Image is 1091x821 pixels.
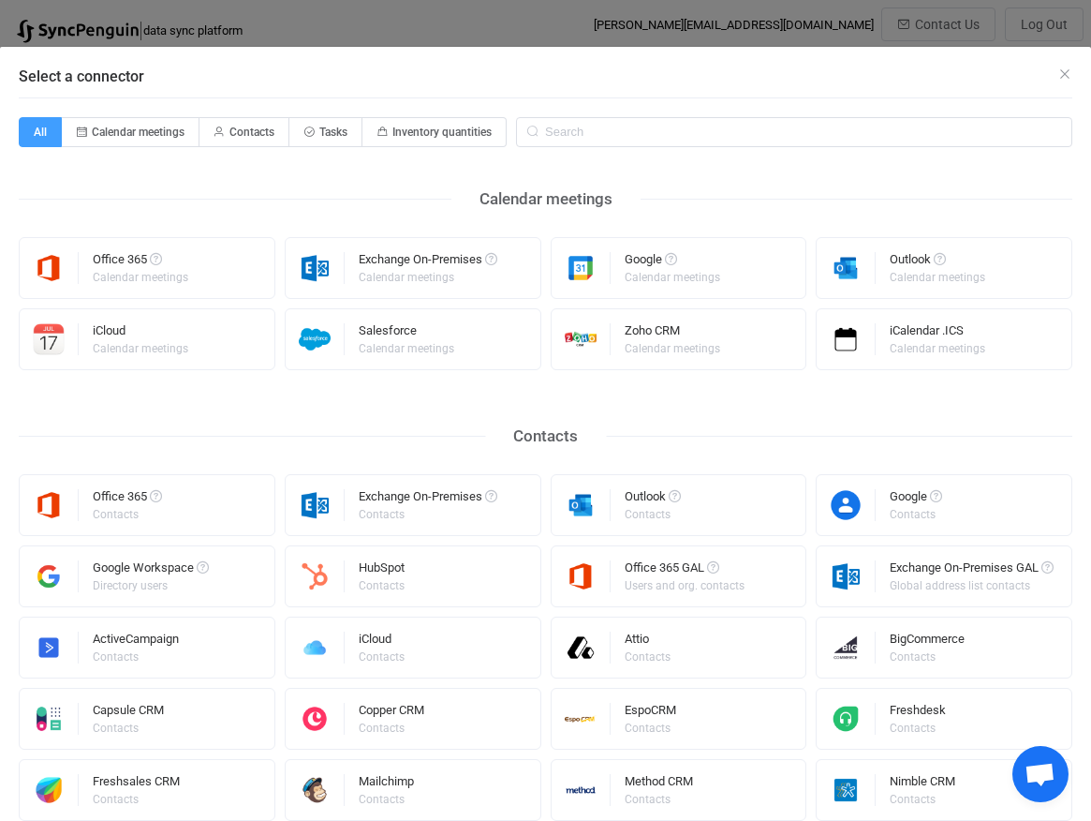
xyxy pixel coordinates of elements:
div: Contacts [359,509,494,520]
div: Contacts [359,723,421,734]
div: HubSpot [359,561,407,580]
div: iCloud [359,633,407,651]
img: outlook.png [817,252,876,284]
div: iCalendar .ICS [890,324,988,343]
div: Directory users [93,580,206,591]
div: Calendar meetings [93,272,188,283]
img: big-commerce.png [817,632,876,664]
img: freshworks.png [20,774,79,806]
button: Close [1057,66,1072,83]
div: Freshsales CRM [93,775,180,794]
img: freshdesk.png [817,703,876,735]
div: Calendar meetings [890,343,985,354]
div: BigCommerce [890,633,965,651]
div: Exchange On-Premises GAL [890,561,1054,580]
div: Outlook [890,253,988,272]
div: EspoCRM [625,704,676,723]
input: Search [516,117,1072,147]
div: Mailchimp [359,775,414,794]
div: Contacts [890,509,939,520]
div: Contacts [485,422,606,451]
div: Nimble CRM [890,775,955,794]
div: Contacts [93,651,176,663]
div: Contacts [93,509,159,520]
img: outlook.png [552,489,611,521]
div: Attio [625,633,673,651]
div: Contacts [625,723,673,734]
div: Contacts [359,794,411,805]
img: hubspot.png [286,560,345,592]
img: methodcrm.png [552,774,611,806]
div: Freshdesk [890,704,946,723]
img: capsule.png [20,703,79,735]
div: Outlook [625,490,681,509]
img: exchange.png [286,489,345,521]
div: Contacts [625,509,678,520]
img: google-contacts.png [817,489,876,521]
img: copper.png [286,703,345,735]
img: icalendar.png [817,323,876,355]
img: nimble.png [817,774,876,806]
div: Google Workspace [93,561,209,580]
img: icloud-calendar.png [20,323,79,355]
div: Contacts [93,723,161,734]
img: salesforce.png [286,323,345,355]
div: Exchange On-Premises [359,490,497,509]
img: attio.png [552,632,611,664]
img: microsoft365.png [20,489,79,521]
div: Capsule CRM [93,704,164,723]
div: Contacts [890,723,943,734]
div: Contacts [890,651,962,663]
div: Calendar meetings [359,343,454,354]
div: Office 365 GAL [625,561,747,580]
div: Method CRM [625,775,693,794]
div: Calendar meetings [890,272,985,283]
img: icloud.png [286,632,345,664]
img: microsoft365.png [552,560,611,592]
div: Calendar meetings [359,272,494,283]
span: Select a connector [19,67,144,85]
div: ActiveCampaign [93,633,179,651]
img: zoho-crm.png [552,323,611,355]
div: Calendar meetings [451,185,641,214]
div: Contacts [625,651,671,663]
div: Google [625,253,723,272]
div: Open chat [1012,746,1069,802]
div: Zoho CRM [625,324,723,343]
div: Calendar meetings [625,343,720,354]
div: Contacts [359,580,405,591]
img: google.png [552,252,611,284]
div: Salesforce [359,324,457,343]
img: mailchimp.png [286,774,345,806]
div: Users and org. contacts [625,580,745,591]
div: Exchange On-Premises [359,253,497,272]
div: Copper CRM [359,704,424,723]
div: Office 365 [93,490,162,509]
div: Calendar meetings [625,272,720,283]
div: Contacts [93,794,177,805]
img: exchange.png [817,560,876,592]
img: espo-crm.png [552,703,611,735]
img: google-workspace.png [20,560,79,592]
img: exchange.png [286,252,345,284]
div: Office 365 [93,253,191,272]
div: Calendar meetings [93,343,188,354]
div: Contacts [625,794,690,805]
div: Google [890,490,942,509]
div: iCloud [93,324,191,343]
div: Global address list contacts [890,580,1051,591]
img: microsoft365.png [20,252,79,284]
div: Contacts [890,794,952,805]
img: activecampaign.png [20,632,79,664]
div: Contacts [359,651,405,663]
